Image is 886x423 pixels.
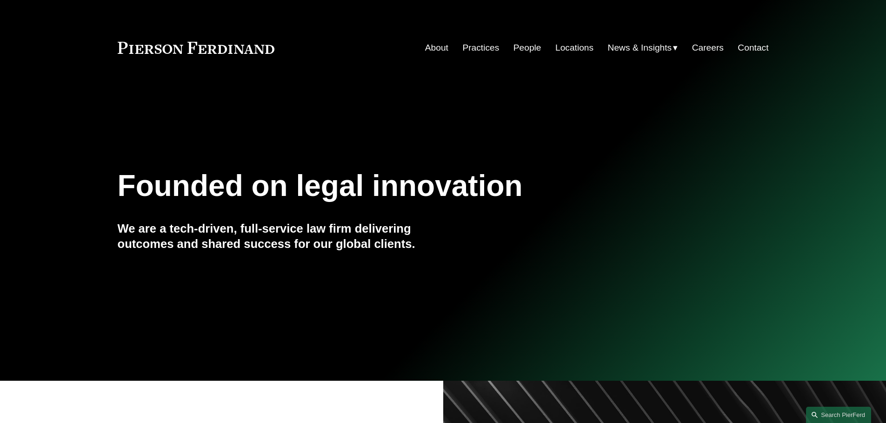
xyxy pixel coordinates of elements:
[692,39,724,57] a: Careers
[462,39,499,57] a: Practices
[608,39,678,57] a: folder dropdown
[118,169,660,203] h1: Founded on legal innovation
[806,407,871,423] a: Search this site
[118,221,443,251] h4: We are a tech-driven, full-service law firm delivering outcomes and shared success for our global...
[738,39,768,57] a: Contact
[555,39,593,57] a: Locations
[513,39,541,57] a: People
[608,40,672,56] span: News & Insights
[425,39,448,57] a: About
